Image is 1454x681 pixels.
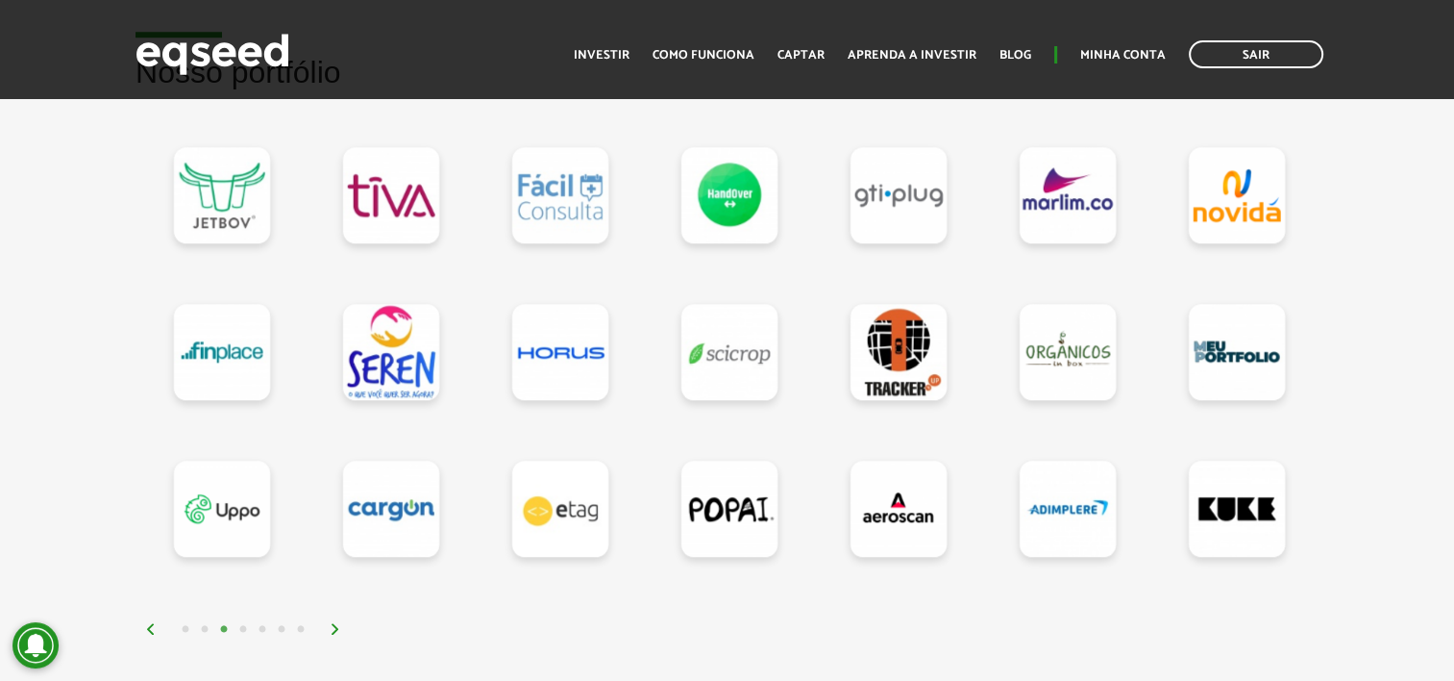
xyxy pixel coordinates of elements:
a: Blog [999,49,1031,62]
a: Finplace [174,304,270,400]
a: Sair [1189,40,1323,68]
img: arrow%20left.svg [145,623,157,635]
button: 5 of 3 [253,620,272,640]
a: CargOn [343,461,439,557]
a: Tiva [343,147,439,243]
a: Popai Snack [681,461,777,557]
a: HORUS [512,304,608,400]
a: Captar [777,49,825,62]
button: 4 of 3 [234,620,253,640]
a: TrackerUp [850,304,947,400]
a: JetBov [174,147,270,243]
button: 7 of 3 [291,620,310,640]
a: Adimplere [1020,461,1116,557]
a: Fácil Consulta [512,147,608,243]
button: 6 of 3 [272,620,291,640]
a: Marlim.co [1020,147,1116,243]
a: Aprenda a investir [848,49,976,62]
img: arrow%20right.svg [330,623,341,635]
a: Seren [343,304,439,400]
a: Kuke [1189,461,1285,557]
a: HandOver [681,147,777,243]
a: Como funciona [653,49,754,62]
button: 2 of 3 [195,620,214,640]
a: SciCrop [681,304,777,400]
a: MeuPortfolio [1189,304,1285,400]
button: 3 of 3 [214,620,234,640]
a: Uppo [174,461,270,557]
a: Orgânicos in Box [1020,304,1116,400]
a: Etag Digital [512,461,608,557]
a: Aeroscan [850,461,947,557]
a: Investir [574,49,629,62]
img: EqSeed [136,29,289,80]
a: GTI PLUG [850,147,947,243]
a: Novidá [1189,147,1285,243]
button: 1 of 3 [176,620,195,640]
a: Minha conta [1080,49,1166,62]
